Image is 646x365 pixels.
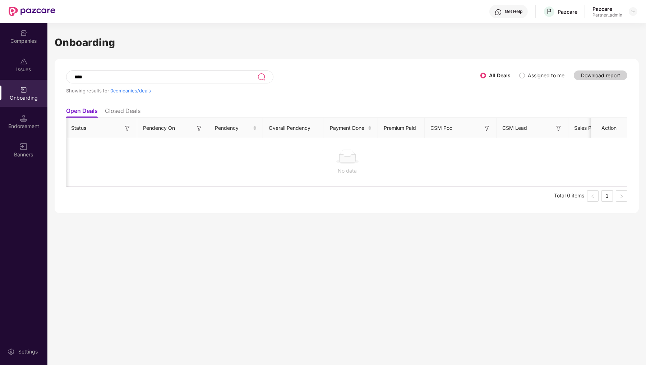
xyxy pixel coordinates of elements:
[378,118,425,138] th: Premium Paid
[110,88,151,93] span: 0 companies/deals
[630,9,636,14] img: svg+xml;base64,PHN2ZyBpZD0iRHJvcGRvd24tMzJ4MzIiIHhtbG5zPSJodHRwOi8vd3d3LnczLm9yZy8yMDAwL3N2ZyIgd2...
[558,8,577,15] div: Pazcare
[587,190,599,202] li: Previous Page
[263,118,324,138] th: Overall Pendency
[124,125,131,132] img: svg+xml;base64,PHN2ZyB3aWR0aD0iMTYiIGhlaWdodD0iMTYiIHZpZXdCb3g9IjAgMCAxNiAxNiIgZmlsbD0ibm9uZSIgeG...
[8,348,15,355] img: svg+xml;base64,PHN2ZyBpZD0iU2V0dGluZy0yMHgyMCIgeG1sbnM9Imh0dHA6Ly93d3cudzMub3JnLzIwMDAvc3ZnIiB3aW...
[257,73,266,81] img: svg+xml;base64,PHN2ZyB3aWR0aD0iMjQiIGhlaWdodD0iMjUiIHZpZXdCb3g9IjAgMCAyNCAyNSIgZmlsbD0ibm9uZSIgeG...
[196,125,203,132] img: svg+xml;base64,PHN2ZyB3aWR0aD0iMTYiIGhlaWdodD0iMTYiIHZpZXdCb3g9IjAgMCAxNiAxNiIgZmlsbD0ibm9uZSIgeG...
[616,190,627,202] li: Next Page
[20,58,27,65] img: svg+xml;base64,PHN2ZyBpZD0iSXNzdWVzX2Rpc2FibGVkIiB4bWxucz0iaHR0cDovL3d3dy53My5vcmcvMjAwMC9zdmciIH...
[505,9,522,14] div: Get Help
[528,72,564,78] label: Assigned to me
[619,194,624,199] span: right
[554,190,584,202] li: Total 0 items
[330,124,366,132] span: Payment Done
[20,115,27,122] img: svg+xml;base64,PHN2ZyB3aWR0aD0iMTQuNSIgaGVpZ2h0PSIxNC41IiB2aWV3Qm94PSIwIDAgMTYgMTYiIGZpbGw9Im5vbm...
[616,190,627,202] button: right
[72,167,623,175] div: No data
[20,86,27,93] img: svg+xml;base64,PHN2ZyB3aWR0aD0iMjAiIGhlaWdodD0iMjAiIHZpZXdCb3g9IjAgMCAyMCAyMCIgZmlsbD0ibm9uZSIgeG...
[483,125,490,132] img: svg+xml;base64,PHN2ZyB3aWR0aD0iMTYiIGhlaWdodD0iMTYiIHZpZXdCb3g9IjAgMCAxNiAxNiIgZmlsbD0ibm9uZSIgeG...
[587,190,599,202] button: left
[55,35,639,50] h1: Onboarding
[66,88,480,93] div: Showing results for
[20,143,27,150] img: svg+xml;base64,PHN2ZyB3aWR0aD0iMTYiIGhlaWdodD0iMTYiIHZpZXdCb3g9IjAgMCAxNiAxNiIgZmlsbD0ibm9uZSIgeG...
[601,190,613,202] li: 1
[430,124,452,132] span: CSM Poc
[489,72,511,78] label: All Deals
[105,107,140,118] li: Closed Deals
[215,124,252,132] span: Pendency
[209,118,263,138] th: Pendency
[143,124,175,132] span: Pendency On
[502,124,527,132] span: CSM Lead
[71,124,86,132] span: Status
[592,12,622,18] div: Partner_admin
[9,7,55,16] img: New Pazcare Logo
[555,125,562,132] img: svg+xml;base64,PHN2ZyB3aWR0aD0iMTYiIGhlaWdodD0iMTYiIHZpZXdCb3g9IjAgMCAxNiAxNiIgZmlsbD0ibm9uZSIgeG...
[547,7,552,16] span: P
[16,348,40,355] div: Settings
[574,124,599,132] span: Sales POC
[591,118,627,138] th: Action
[324,118,378,138] th: Payment Done
[592,5,622,12] div: Pazcare
[591,194,595,199] span: left
[602,191,613,201] a: 1
[574,70,627,80] button: Download report
[495,9,502,16] img: svg+xml;base64,PHN2ZyBpZD0iSGVscC0zMngzMiIgeG1sbnM9Imh0dHA6Ly93d3cudzMub3JnLzIwMDAvc3ZnIiB3aWR0aD...
[20,29,27,37] img: svg+xml;base64,PHN2ZyBpZD0iQ29tcGFuaWVzIiB4bWxucz0iaHR0cDovL3d3dy53My5vcmcvMjAwMC9zdmciIHdpZHRoPS...
[66,107,98,118] li: Open Deals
